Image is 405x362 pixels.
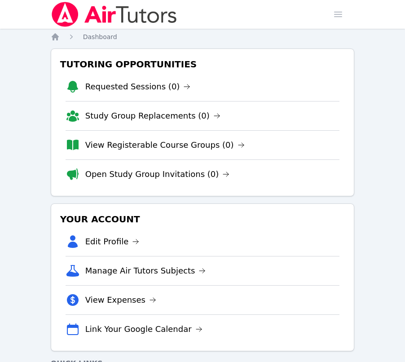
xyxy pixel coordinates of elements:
[85,235,140,248] a: Edit Profile
[83,32,117,41] a: Dashboard
[85,323,202,336] a: Link Your Google Calendar
[85,294,156,306] a: View Expenses
[85,139,245,151] a: View Registerable Course Groups (0)
[51,2,178,27] img: Air Tutors
[85,168,230,181] a: Open Study Group Invitations (0)
[58,211,347,227] h3: Your Account
[83,33,117,40] span: Dashboard
[85,265,206,277] a: Manage Air Tutors Subjects
[58,56,347,72] h3: Tutoring Opportunities
[85,80,191,93] a: Requested Sessions (0)
[85,110,220,122] a: Study Group Replacements (0)
[51,32,355,41] nav: Breadcrumb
